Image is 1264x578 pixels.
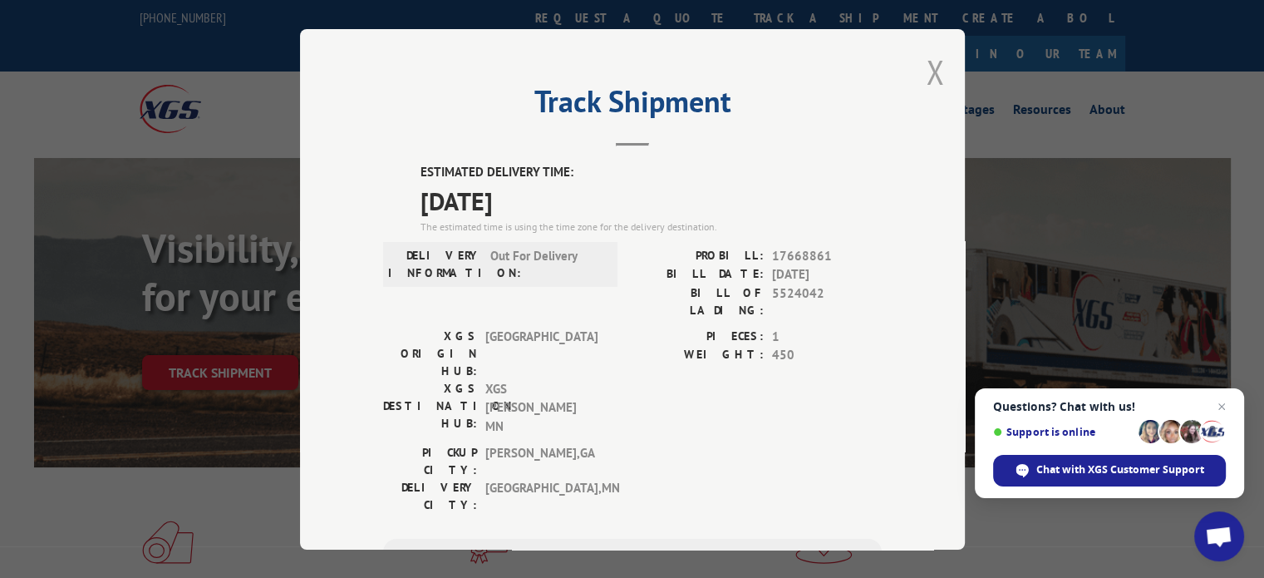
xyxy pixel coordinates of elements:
[1194,511,1244,561] div: Open chat
[490,246,602,281] span: Out For Delivery
[1036,462,1204,477] span: Chat with XGS Customer Support
[421,163,882,182] label: ESTIMATED DELIVERY TIME:
[632,346,764,365] label: WEIGHT:
[383,90,882,121] h2: Track Shipment
[993,455,1226,487] div: Chat with XGS Customer Support
[485,479,598,514] span: [GEOGRAPHIC_DATA] , MN
[421,219,882,234] div: The estimated time is using the time zone for the delivery destination.
[485,327,598,379] span: [GEOGRAPHIC_DATA]
[388,246,482,281] label: DELIVERY INFORMATION:
[772,327,882,346] span: 1
[632,246,764,265] label: PROBILL:
[772,284,882,319] span: 5524042
[993,400,1226,413] span: Questions? Chat with us!
[993,426,1133,438] span: Support is online
[632,327,764,346] label: PIECES:
[383,379,477,436] label: XGS DESTINATION HUB:
[485,444,598,479] span: [PERSON_NAME] , GA
[926,50,944,94] button: Close modal
[772,246,882,265] span: 17668861
[632,265,764,284] label: BILL DATE:
[485,379,598,436] span: XGS [PERSON_NAME] MN
[383,327,477,379] label: XGS ORIGIN HUB:
[383,444,477,479] label: PICKUP CITY:
[772,346,882,365] span: 450
[772,265,882,284] span: [DATE]
[383,479,477,514] label: DELIVERY CITY:
[421,181,882,219] span: [DATE]
[632,284,764,319] label: BILL OF LADING:
[1212,397,1232,417] span: Close chat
